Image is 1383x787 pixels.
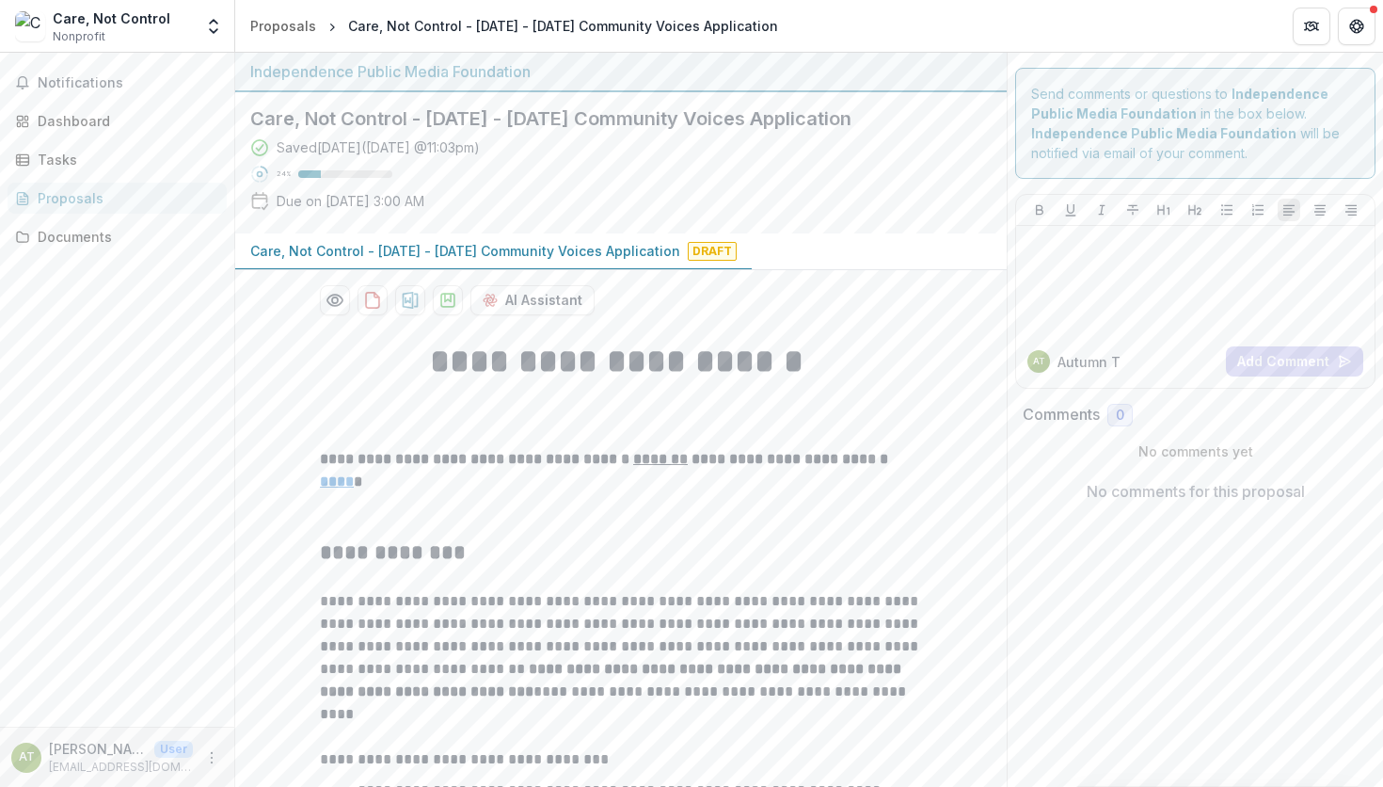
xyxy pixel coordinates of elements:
button: Strike [1121,199,1144,221]
button: Get Help [1338,8,1375,45]
div: Care, Not Control [53,8,170,28]
a: Tasks [8,144,227,175]
div: Documents [38,227,212,247]
div: Care, Not Control - [DATE] - [DATE] Community Voices Application [348,16,778,36]
div: Proposals [38,188,212,208]
p: User [154,741,193,758]
p: Care, Not Control - [DATE] - [DATE] Community Voices Application [250,241,680,261]
button: Align Left [1278,199,1300,221]
button: Italicize [1090,199,1113,221]
div: Proposals [250,16,316,36]
button: Bold [1028,199,1051,221]
button: Heading 1 [1152,199,1175,221]
span: Draft [688,242,737,261]
button: AI Assistant [470,285,595,315]
div: Send comments or questions to in the box below. will be notified via email of your comment. [1015,68,1375,179]
button: More [200,747,223,769]
button: download-proposal [358,285,388,315]
p: No comments yet [1023,442,1368,461]
div: Saved [DATE] ( [DATE] @ 11:03pm ) [277,137,480,157]
button: Preview 664a556d-6510-47e4-a2a7-035fad7eace1-0.pdf [320,285,350,315]
div: Dashboard [38,111,212,131]
span: Nonprofit [53,28,105,45]
img: Care, Not Control [15,11,45,41]
h2: Care, Not Control - [DATE] - [DATE] Community Voices Application [250,107,962,130]
div: Independence Public Media Foundation [250,60,992,83]
p: Autumn T [1057,352,1121,372]
a: Proposals [243,12,324,40]
div: Autumn Talley [19,751,35,763]
button: Align Center [1309,199,1331,221]
button: Add Comment [1226,346,1363,377]
button: download-proposal [433,285,463,315]
p: [EMAIL_ADDRESS][DOMAIN_NAME] [49,759,193,776]
strong: Independence Public Media Foundation [1031,125,1296,141]
button: Align Right [1340,199,1362,221]
div: Tasks [38,150,212,169]
button: Open entity switcher [200,8,227,45]
button: Notifications [8,68,227,98]
a: Dashboard [8,105,227,137]
button: download-proposal [395,285,425,315]
span: 0 [1116,408,1124,424]
h2: Comments [1023,406,1100,424]
nav: breadcrumb [243,12,786,40]
p: Due on [DATE] 3:00 AM [277,191,424,211]
span: Notifications [38,75,219,91]
p: 24 % [277,168,291,181]
button: Bullet List [1216,199,1238,221]
button: Partners [1293,8,1330,45]
button: Heading 2 [1184,199,1206,221]
div: Autumn Talley [1033,357,1045,366]
a: Proposals [8,183,227,214]
p: No comments for this proposal [1087,480,1305,503]
button: Underline [1059,199,1082,221]
p: [PERSON_NAME] [49,739,147,759]
a: Documents [8,221,227,252]
button: Ordered List [1247,199,1269,221]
